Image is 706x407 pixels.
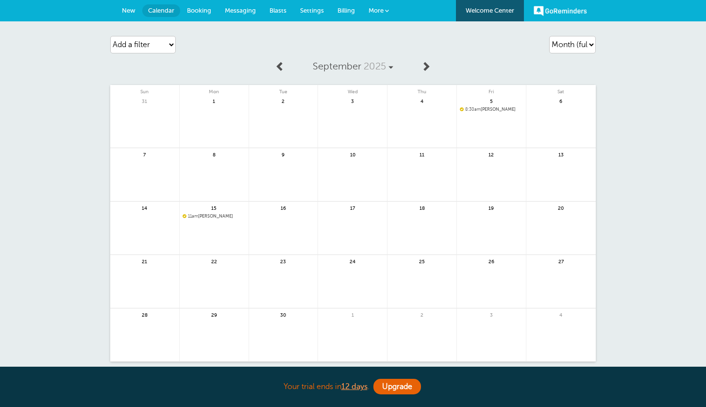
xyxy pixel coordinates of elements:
span: 13 [556,151,565,158]
span: Blasts [269,7,286,14]
span: 9 [279,151,287,158]
span: 8:30am [465,107,481,112]
span: 5 [487,97,496,104]
span: Billing [337,7,355,14]
span: 7 [140,151,149,158]
span: 4 [418,97,426,104]
span: 19 [487,204,496,211]
span: 22 [210,257,219,265]
span: 18 [418,204,426,211]
span: 26 [487,257,496,265]
span: 20 [556,204,565,211]
span: New [122,7,135,14]
span: More [369,7,384,14]
span: Tue [249,85,318,95]
span: 4 [556,311,565,318]
span: 21 [140,257,149,265]
span: September [313,61,361,72]
a: Upgrade [373,379,421,394]
a: Calendar [142,4,180,17]
span: Mon [180,85,249,95]
a: September 2025 [290,56,416,77]
span: 6 [556,97,565,104]
span: Fri [457,85,526,95]
a: 11am[PERSON_NAME] [183,214,246,219]
span: 10 [348,151,357,158]
span: Messaging [225,7,256,14]
span: 28 [140,311,149,318]
span: 11am [188,214,198,219]
div: Your trial ends in . [110,376,596,397]
span: 12 [487,151,496,158]
span: 2 [418,311,426,318]
span: Calendar [148,7,174,14]
span: 11 [418,151,426,158]
span: 15 [210,204,219,211]
span: Confirmed. Changing the appointment date will unconfirm the appointment. [460,107,463,111]
span: 14 [140,204,149,211]
span: 8 [210,151,219,158]
span: 30 [279,311,287,318]
span: Settings [300,7,324,14]
span: Thu [387,85,456,95]
a: 8:30am[PERSON_NAME] [460,107,523,112]
span: Sat [526,85,596,95]
span: Kenneth E Hoyne [183,214,246,219]
span: Kayla Nadeau [460,107,523,112]
span: 1 [210,97,219,104]
span: 2025 [364,61,386,72]
span: 1 [348,311,357,318]
span: 17 [348,204,357,211]
span: 2 [279,97,287,104]
a: 12 days [341,382,368,391]
span: Wed [318,85,387,95]
span: 24 [348,257,357,265]
span: 29 [210,311,219,318]
span: 23 [279,257,287,265]
span: 16 [279,204,287,211]
span: Booking [187,7,211,14]
span: 31 [140,97,149,104]
span: 3 [348,97,357,104]
span: Sun [110,85,179,95]
iframe: Resource center [667,368,696,397]
span: 27 [556,257,565,265]
span: 25 [418,257,426,265]
span: 3 [487,311,496,318]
